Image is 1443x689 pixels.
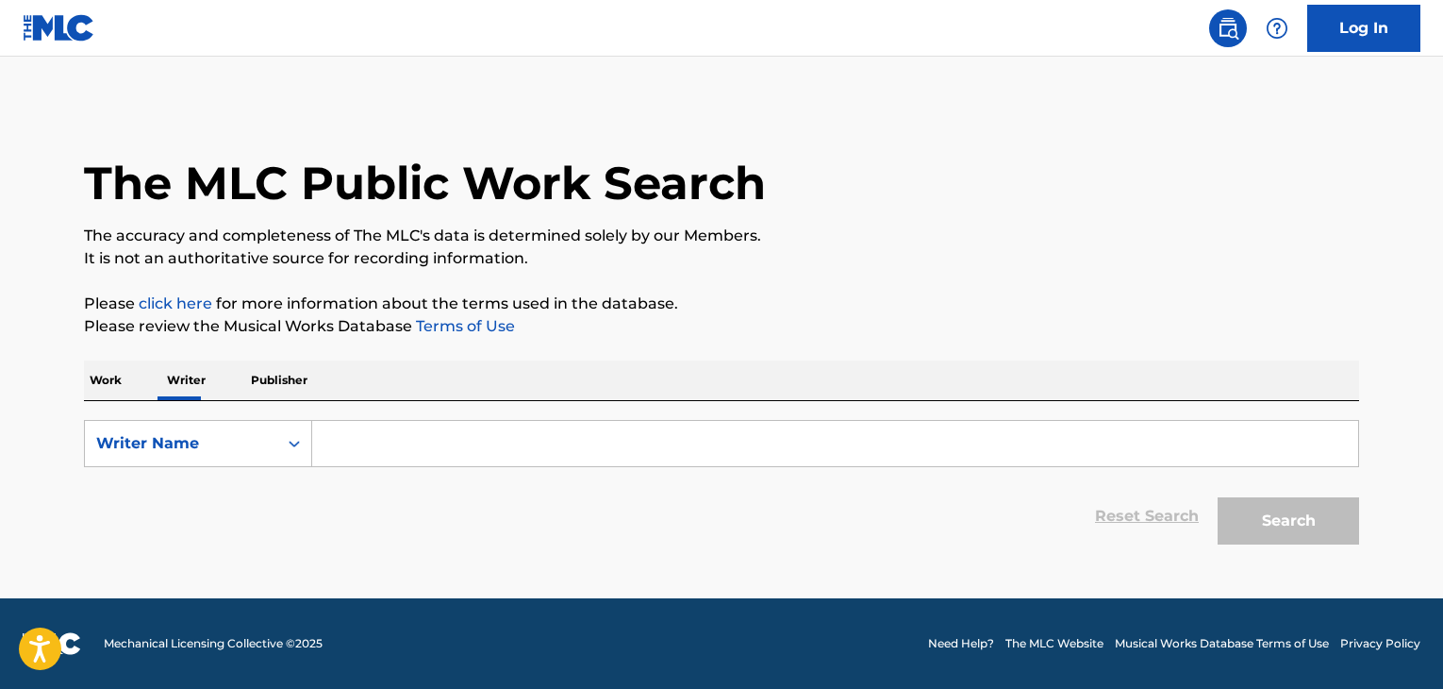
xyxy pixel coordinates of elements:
div: Help [1258,9,1296,47]
a: click here [139,294,212,312]
p: Publisher [245,361,313,400]
div: Writer Name [96,432,266,455]
img: search [1217,17,1239,40]
a: Privacy Policy [1340,635,1420,652]
img: logo [23,632,81,655]
a: Public Search [1209,9,1247,47]
img: help [1266,17,1288,40]
h1: The MLC Public Work Search [84,155,766,211]
p: Please for more information about the terms used in the database. [84,293,1359,315]
p: The accuracy and completeness of The MLC's data is determined solely by our Members. [84,225,1359,247]
a: Terms of Use [412,317,515,335]
span: Mechanical Licensing Collective © 2025 [104,635,323,652]
a: Need Help? [928,635,994,652]
form: Search Form [84,420,1359,554]
img: MLC Logo [23,14,95,42]
p: Work [84,361,127,400]
p: It is not an authoritative source for recording information. [84,247,1359,270]
a: Log In [1307,5,1420,52]
p: Writer [161,361,211,400]
a: Musical Works Database Terms of Use [1115,635,1329,652]
p: Please review the Musical Works Database [84,315,1359,338]
a: The MLC Website [1005,635,1103,652]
